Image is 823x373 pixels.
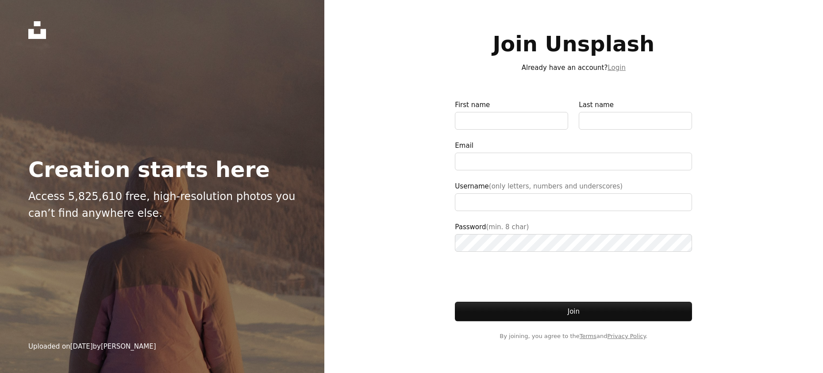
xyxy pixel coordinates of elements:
input: First name [455,112,568,130]
input: Last name [579,112,692,130]
label: Email [455,140,692,170]
p: Access 5,825,610 free, high-resolution photos you can’t find anywhere else. [28,188,296,222]
time: February 20, 2025 at 3:10:00 AM GMT+3 [70,342,93,350]
label: First name [455,100,568,130]
div: Uploaded on by [PERSON_NAME] [28,341,156,352]
h2: Creation starts here [28,158,296,181]
button: Join [455,302,692,321]
input: Email [455,153,692,170]
label: Password [455,222,692,252]
label: Last name [579,100,692,130]
span: (only letters, numbers and underscores) [489,182,623,190]
label: Username [455,181,692,211]
input: Username(only letters, numbers and underscores) [455,193,692,211]
span: By joining, you agree to the and . [455,332,692,341]
span: (min. 8 char) [486,223,529,231]
a: Privacy Policy [608,333,646,339]
p: Already have an account? [455,62,692,73]
a: Terms [580,333,596,339]
a: Home — Unsplash [28,21,46,39]
input: Password(min. 8 char) [455,234,692,252]
h1: Join Unsplash [455,32,692,55]
a: Login [608,64,625,72]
